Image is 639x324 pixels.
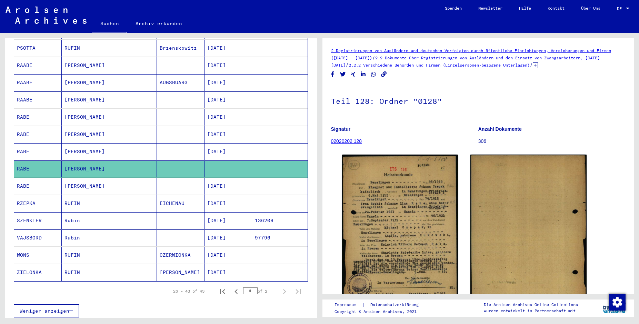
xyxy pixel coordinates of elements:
button: Share on WhatsApp [370,70,377,79]
a: 02020202 128 [331,138,362,144]
mat-cell: [DATE] [204,57,252,74]
mat-cell: RABE [14,143,62,160]
mat-cell: RABE [14,178,62,195]
img: 002.jpg [470,155,587,317]
a: Suchen [92,15,127,33]
mat-cell: EICHENAU [157,195,204,212]
p: wurden entwickelt in Partnerschaft mit [484,308,578,314]
button: First page [216,284,229,298]
mat-cell: [DATE] [204,247,252,264]
b: Anzahl Dokumente [478,126,522,132]
mat-cell: [DATE] [204,212,252,229]
img: Arolsen_neg.svg [6,7,87,24]
button: Copy link [380,70,388,79]
img: Zustimmung ändern [609,294,626,311]
mat-cell: [DATE] [204,143,252,160]
a: 2 Registrierungen von Ausländern und deutschen Verfolgten durch öffentliche Einrichtungen, Versic... [331,48,611,60]
mat-cell: RUFIN [62,40,109,57]
span: DE [617,6,625,11]
mat-cell: [PERSON_NAME] [62,178,109,195]
mat-cell: [DATE] [204,109,252,126]
p: Die Arolsen Archives Online-Collections [484,302,578,308]
mat-cell: RAABE [14,74,62,91]
mat-cell: SZENKIER [14,212,62,229]
a: 2.2 Dokumente über Registrierungen von Ausländern und den Einsatz von Zwangsarbeitern, [DATE] - [... [331,55,605,68]
mat-cell: [PERSON_NAME] [62,109,109,126]
mat-cell: RUFIN [62,247,109,264]
mat-cell: RABE [14,126,62,143]
mat-cell: [PERSON_NAME] [62,160,109,177]
mat-cell: [PERSON_NAME] [157,264,204,281]
mat-cell: Rubin [62,212,109,229]
mat-cell: WONS [14,247,62,264]
mat-cell: 136209 [252,212,308,229]
mat-cell: [DATE] [204,229,252,246]
a: Archiv erkunden [127,15,190,32]
mat-cell: [PERSON_NAME] [62,91,109,108]
mat-cell: [DATE] [204,91,252,108]
button: Last page [291,284,305,298]
button: Previous page [229,284,243,298]
mat-cell: RUFIN [62,264,109,281]
button: Share on Twitter [339,70,347,79]
mat-cell: RABE [14,160,62,177]
mat-cell: [PERSON_NAME] [62,74,109,91]
p: 306 [478,138,625,145]
mat-cell: CZERWIONKA [157,247,204,264]
mat-cell: [PERSON_NAME] [62,126,109,143]
h1: Teil 128: Ordner "0128" [331,85,626,116]
mat-cell: RABE [14,109,62,126]
mat-cell: [DATE] [204,178,252,195]
mat-cell: [DATE] [204,40,252,57]
mat-cell: PSOTTA [14,40,62,57]
mat-cell: [DATE] [204,74,252,91]
button: Weniger anzeigen [14,304,79,317]
mat-cell: RAABE [14,57,62,74]
mat-cell: [PERSON_NAME] [62,143,109,160]
mat-cell: RAABE [14,91,62,108]
mat-cell: RUFIN [62,195,109,212]
p: Copyright © Arolsen Archives, 2021 [335,308,427,315]
mat-cell: ZIELONKA [14,264,62,281]
a: Datenschutzerklärung [365,301,427,308]
a: Impressum [335,301,362,308]
mat-cell: VAJSBORD [14,229,62,246]
mat-cell: [DATE] [204,126,252,143]
mat-cell: [PERSON_NAME] [62,57,109,74]
button: Next page [278,284,291,298]
mat-cell: RZEPKA [14,195,62,212]
button: Share on LinkedIn [360,70,367,79]
span: / [530,62,533,68]
div: 26 – 43 of 43 [173,288,204,294]
div: | [335,301,427,308]
mat-cell: [DATE] [204,264,252,281]
img: yv_logo.png [601,299,627,316]
span: / [372,55,375,61]
button: Share on Xing [350,70,357,79]
span: Weniger anzeigen [20,308,69,314]
button: Share on Facebook [329,70,336,79]
mat-cell: Brzenskowitz [157,40,204,57]
mat-cell: [DATE] [204,195,252,212]
div: Zustimmung ändern [609,294,625,310]
mat-cell: AUGSBUARG [157,74,204,91]
img: 001.jpg [342,155,458,317]
span: / [346,62,349,68]
mat-cell: Rubin [62,229,109,246]
div: of 2 [243,288,278,294]
b: Signatur [331,126,351,132]
mat-cell: 97796 [252,229,308,246]
a: 2.2.2 Verschiedene Behörden und Firmen (Einzelpersonen-bezogene Unterlagen) [349,62,530,68]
